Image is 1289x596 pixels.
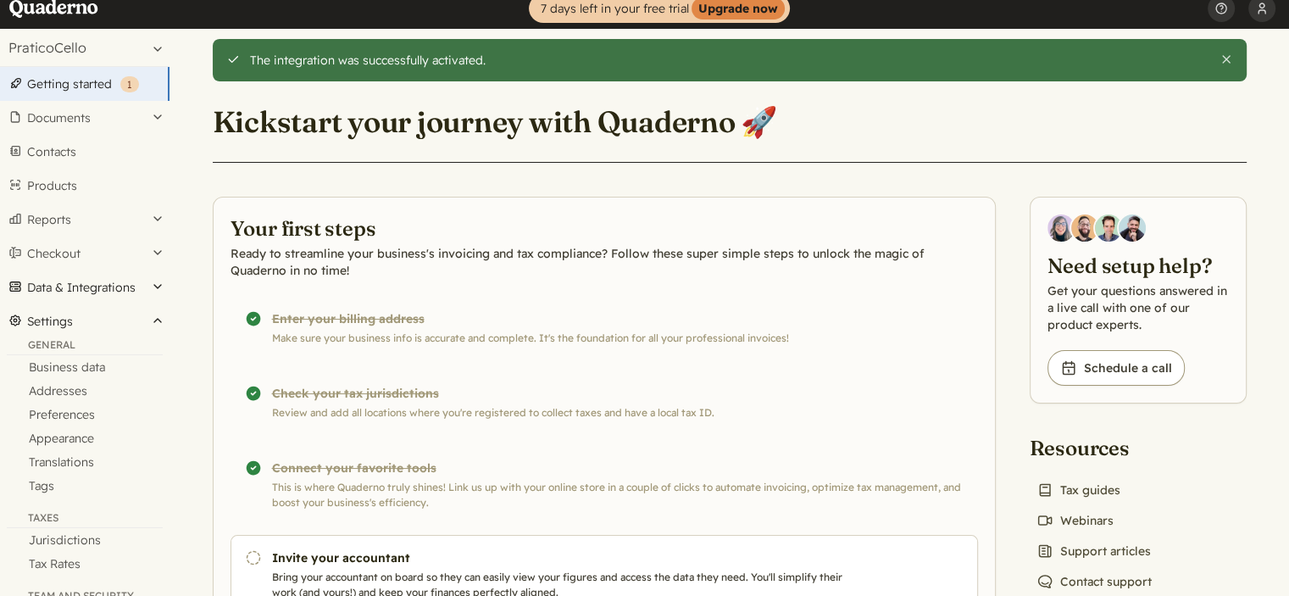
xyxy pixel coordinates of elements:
[1047,214,1075,242] img: Diana Carrasco, Account Executive at Quaderno
[127,78,132,91] span: 1
[1030,478,1127,502] a: Tax guides
[7,511,163,528] div: Taxes
[1030,434,1158,461] h2: Resources
[1030,570,1158,593] a: Contact support
[1071,214,1098,242] img: Jairo Fumero, Account Executive at Quaderno
[1095,214,1122,242] img: Ivo Oltmans, Business Developer at Quaderno
[1119,214,1146,242] img: Javier Rubio, DevRel at Quaderno
[1030,509,1120,532] a: Webinars
[1220,53,1233,66] button: Close this alert
[231,214,978,242] h2: Your first steps
[272,549,850,566] h3: Invite your accountant
[1047,252,1229,279] h2: Need setup help?
[231,245,978,279] p: Ready to streamline your business's invoicing and tax compliance? Follow these super simple steps...
[1047,282,1229,333] p: Get your questions answered in a live call with one of our product experts.
[7,338,163,355] div: General
[213,103,778,141] h1: Kickstart your journey with Quaderno 🚀
[250,53,1207,68] div: The integration was successfully activated.
[1047,350,1185,386] a: Schedule a call
[1030,539,1158,563] a: Support articles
